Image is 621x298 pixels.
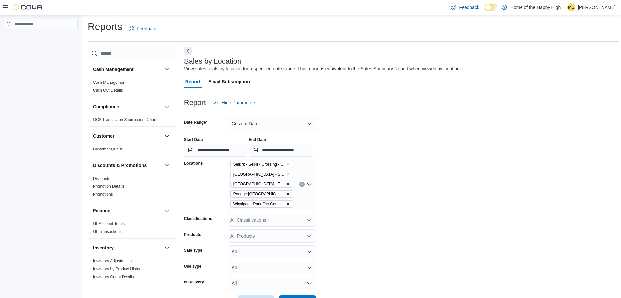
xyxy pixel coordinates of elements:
[485,4,498,11] input: Dark Mode
[448,1,482,14] a: Feedback
[93,80,126,85] a: Cash Management
[184,57,241,65] h3: Sales by Location
[233,181,285,187] span: [GEOGRAPHIC_DATA] - The Shed District - Fire & Flower
[286,172,290,176] button: Remove Winnipeg - Southglen - Fire & Flower from selection in this group
[184,144,247,157] input: Press the down key to open a popover containing a calendar.
[93,267,147,271] a: Inventory by Product Historical
[163,65,171,73] button: Cash Management
[211,96,259,109] button: Hide Parameters
[93,207,162,214] button: Finance
[184,65,461,72] div: View sales totals by location for a specified date range. This report is equivalent to the Sales ...
[163,132,171,140] button: Customer
[184,120,208,125] label: Date Range
[93,245,114,251] h3: Inventory
[4,31,78,47] nav: Complex example
[93,103,119,110] h3: Compliance
[230,181,293,188] span: Winnipeg - The Shed District - Fire & Flower
[93,117,158,122] a: OCS Transaction Submission Details
[163,244,171,252] button: Inventory
[88,20,122,33] h1: Reports
[184,280,204,285] label: Is Delivery
[230,190,293,198] span: Portage La Prairie - Royal Plains - Fire & Flower
[249,137,266,142] label: End Date
[228,277,316,290] button: All
[93,103,162,110] button: Compliance
[286,202,290,206] button: Remove Winnipeg - Park City Commons - Fire & Flower from selection in this group
[184,161,203,166] label: Locations
[93,147,123,152] span: Customer Queue
[93,259,132,263] a: Inventory Adjustments
[184,216,212,221] label: Classifications
[163,103,171,111] button: Compliance
[233,191,285,197] span: Portage [GEOGRAPHIC_DATA] - [GEOGRAPHIC_DATA] - Fire & Flower
[222,99,256,106] span: Hide Parameters
[184,47,192,55] button: Next
[93,229,122,234] a: GL Transactions
[286,162,290,166] button: Remove Selkirk - Selkirk Crossing - Fire & Flower from selection in this group
[93,176,110,181] a: Discounts
[230,200,293,208] span: Winnipeg - Park City Commons - Fire & Flower
[568,3,574,11] span: MG
[93,66,162,73] button: Cash Management
[88,220,176,238] div: Finance
[88,175,176,201] div: Discounts & Promotions
[230,161,293,168] span: Selkirk - Selkirk Crossing - Fire & Flower
[233,171,285,178] span: [GEOGRAPHIC_DATA] - Southglen - Fire & Flower
[459,4,479,11] span: Feedback
[567,3,575,11] div: Melissa Granrud
[88,116,176,126] div: Compliance
[307,182,312,187] button: Open list of options
[230,171,293,178] span: Winnipeg - Southglen - Fire & Flower
[93,184,124,189] a: Promotion Details
[578,3,616,11] p: [PERSON_NAME]
[163,207,171,215] button: Finance
[93,245,162,251] button: Inventory
[286,192,290,196] button: Remove Portage La Prairie - Royal Plains - Fire & Flower from selection in this group
[299,182,305,187] button: Clear input
[185,75,200,88] span: Report
[93,162,162,169] button: Discounts & Promotions
[93,192,113,197] a: Promotions
[228,245,316,258] button: All
[93,207,110,214] h3: Finance
[93,192,113,197] span: Promotions
[233,161,285,168] span: Selkirk - Selkirk Crossing - Fire & Flower
[13,4,43,11] img: Cova
[93,88,123,93] a: Cash Out Details
[93,275,134,279] a: Inventory Count Details
[93,66,134,73] h3: Cash Management
[233,201,285,207] span: Winnipeg - Park City Commons - Fire & Flower
[307,217,312,223] button: Open list of options
[93,133,114,139] h3: Customer
[93,282,148,287] a: Inventory On Hand by Package
[93,162,147,169] h3: Discounts & Promotions
[307,233,312,239] button: Open list of options
[184,99,206,107] h3: Report
[93,221,125,226] a: GL Account Totals
[228,261,316,274] button: All
[286,182,290,186] button: Remove Winnipeg - The Shed District - Fire & Flower from selection in this group
[249,144,312,157] input: Press the down key to open a popover containing a calendar.
[510,3,561,11] p: Home of the Happy High
[563,3,565,11] p: |
[126,22,159,35] a: Feedback
[163,161,171,169] button: Discounts & Promotions
[208,75,250,88] span: Email Subscription
[184,232,201,237] label: Products
[93,147,123,151] a: Customer Queue
[184,137,203,142] label: Start Date
[228,117,316,130] button: Custom Date
[137,25,157,32] span: Feedback
[88,79,176,97] div: Cash Management
[93,133,162,139] button: Customer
